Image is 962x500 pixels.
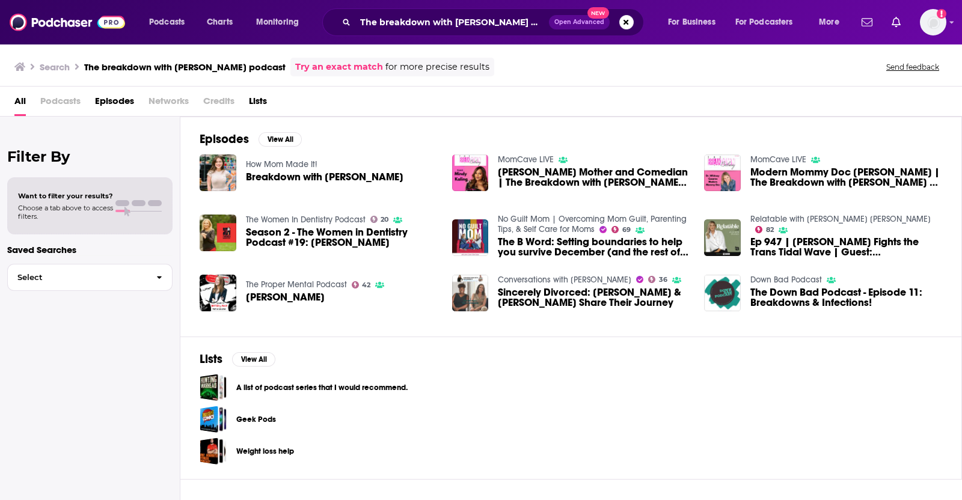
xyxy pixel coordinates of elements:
[498,275,631,285] a: Conversations with Rich Bennett
[7,244,173,255] p: Saved Searches
[920,9,946,35] img: User Profile
[199,13,240,32] a: Charts
[141,13,200,32] button: open menu
[750,237,942,257] span: Ep 947 | [PERSON_NAME] Fights the Trans Tidal Wave | Guest: [PERSON_NAME]
[704,275,741,311] img: The Down Bad Podcast - Episode 11: Breakdowns & Infections!
[750,237,942,257] a: Ep 947 | Bethany Hamilton Fights the Trans Tidal Wave | Guest: Ron Simmons
[937,9,946,19] svg: Add a profile image
[256,14,299,31] span: Monitoring
[200,374,227,401] a: A list of podcast series that I would recommend.
[660,13,731,32] button: open menu
[920,9,946,35] button: Show profile menu
[200,154,236,191] img: Breakdown with Bethany
[452,154,489,191] img: Mindy Kaling Mother and Comedian | The Breakdown with Bethany on MomCaveTV | Mindy Kaling Interview
[236,381,408,394] a: A list of podcast series that I would recommend.
[84,61,286,73] h3: The breakdown with [PERSON_NAME] podcast
[200,215,236,251] img: Season 2 - The Women in Dentistry Podcast #19: Ms. Bethany Piziks
[498,154,554,165] a: MomCave LIVE
[452,275,489,311] img: Sincerely Divorced: Bethany Pace & Hillary Livingston Share Their Journey
[352,281,371,288] a: 42
[10,11,125,34] img: Podchaser - Follow, Share and Rate Podcasts
[200,352,275,367] a: ListsView All
[498,287,690,308] span: Sincerely Divorced: [PERSON_NAME] & [PERSON_NAME] Share Their Journey
[622,227,631,233] span: 69
[200,132,302,147] a: EpisodesView All
[200,132,249,147] h2: Episodes
[704,219,741,256] img: Ep 947 | Bethany Hamilton Fights the Trans Tidal Wave | Guest: Ron Simmons
[883,62,943,72] button: Send feedback
[200,352,222,367] h2: Lists
[7,264,173,291] button: Select
[200,275,236,311] img: Bethany Rose
[248,13,314,32] button: open menu
[246,172,403,182] a: Breakdown with Bethany
[735,14,793,31] span: For Podcasters
[611,226,631,233] a: 69
[549,15,610,29] button: Open AdvancedNew
[810,13,854,32] button: open menu
[200,406,227,433] span: Geek Pods
[728,13,810,32] button: open menu
[385,60,489,74] span: for more precise results
[14,91,26,116] a: All
[750,154,806,165] a: MomCave LIVE
[370,216,389,223] a: 20
[295,60,383,74] a: Try an exact match
[7,148,173,165] h2: Filter By
[498,214,687,234] a: No Guilt Mom | Overcoming Mom Guilt, Parenting Tips, & Self Care for Moms
[40,61,70,73] h3: Search
[887,12,905,32] a: Show notifications dropdown
[246,227,438,248] span: Season 2 - The Women in Dentistry Podcast #19: [PERSON_NAME]
[18,192,113,200] span: Want to filter your results?
[246,215,366,225] a: The Women In Dentistry Podcast
[587,7,609,19] span: New
[232,352,275,367] button: View All
[200,437,227,465] a: Weight loss help
[668,14,715,31] span: For Business
[766,227,774,233] span: 82
[246,172,403,182] span: Breakdown with [PERSON_NAME]
[750,287,942,308] span: The Down Bad Podcast - Episode 11: Breakdowns & Infections!
[95,91,134,116] a: Episodes
[236,445,294,458] a: Weight loss help
[750,275,822,285] a: Down Bad Podcast
[334,8,655,36] div: Search podcasts, credits, & more...
[207,14,233,31] span: Charts
[750,214,931,224] a: Relatable with Allie Beth Stuckey
[149,91,189,116] span: Networks
[246,292,325,302] span: [PERSON_NAME]
[857,12,877,32] a: Show notifications dropdown
[498,167,690,187] a: Mindy Kaling Mother and Comedian | The Breakdown with Bethany on MomCaveTV | Mindy Kaling Interview
[750,167,942,187] span: Modern Mommy Doc [PERSON_NAME] | The Breakdown with [PERSON_NAME] | MomCave TV
[246,279,347,290] a: The Proper Mental Podcast
[18,204,113,221] span: Choose a tab above to access filters.
[249,91,267,116] span: Lists
[755,226,774,233] a: 82
[236,413,276,426] a: Geek Pods
[381,217,388,222] span: 20
[554,19,604,25] span: Open Advanced
[498,167,690,187] span: [PERSON_NAME] Mother and Comedian | The Breakdown with [PERSON_NAME] on MomCaveTV | [PERSON_NAME]...
[750,167,942,187] a: Modern Mommy Doc Dr. Whitney Cesares | The Breakdown with Bethany | MomCave TV
[203,91,234,116] span: Credits
[498,237,690,257] a: The B Word: Setting boundaries to help you survive December (and the rest of the year too!) with ...
[246,292,325,302] a: Bethany Rose
[149,14,185,31] span: Podcasts
[704,154,741,191] img: Modern Mommy Doc Dr. Whitney Cesares | The Breakdown with Bethany | MomCave TV
[659,277,667,282] span: 36
[452,219,489,256] img: The B Word: Setting boundaries to help you survive December (and the rest of the year too!) with ...
[246,159,317,169] a: How Mom Made It!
